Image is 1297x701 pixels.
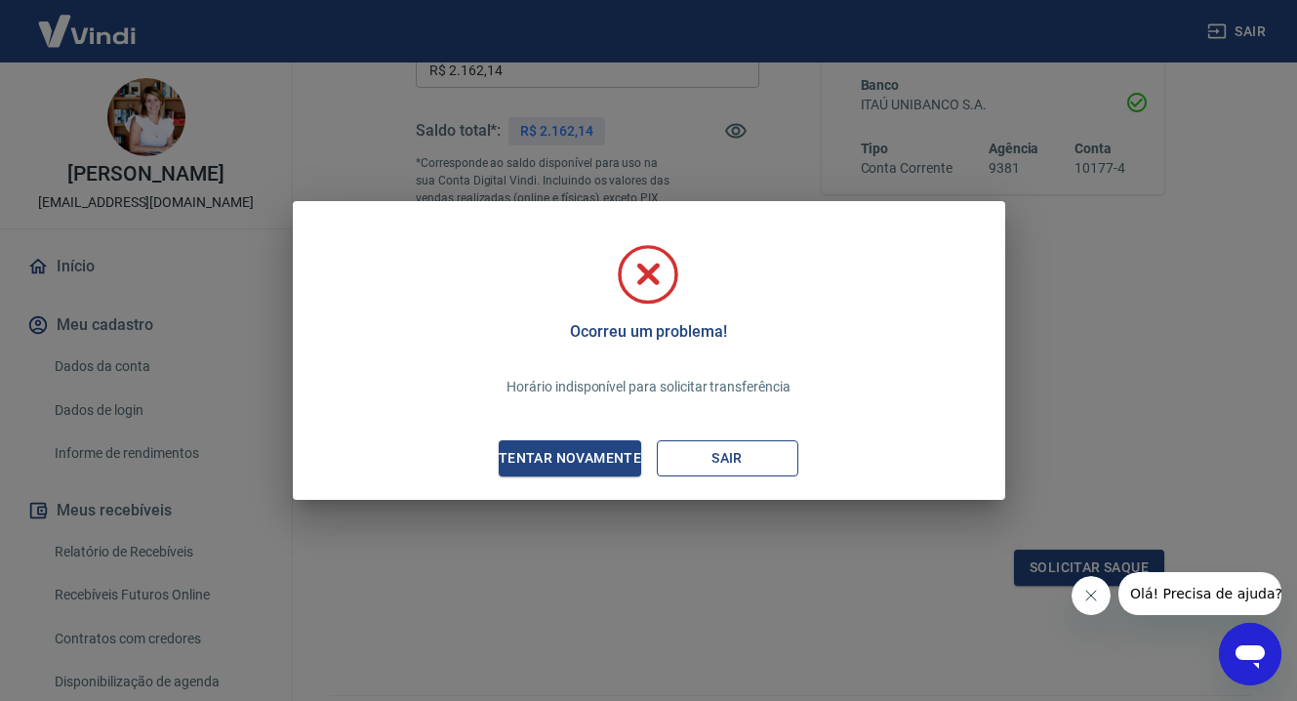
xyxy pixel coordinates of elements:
[657,440,798,476] button: Sair
[570,322,727,342] h5: Ocorreu um problema!
[507,377,790,397] p: Horário indisponível para solicitar transferência
[1072,576,1111,615] iframe: Fechar mensagem
[1118,572,1281,615] iframe: Mensagem da empresa
[1219,623,1281,685] iframe: Botão para abrir a janela de mensagens
[475,446,665,471] div: Tentar novamente
[12,14,164,29] span: Olá! Precisa de ajuda?
[499,440,640,476] button: Tentar novamente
